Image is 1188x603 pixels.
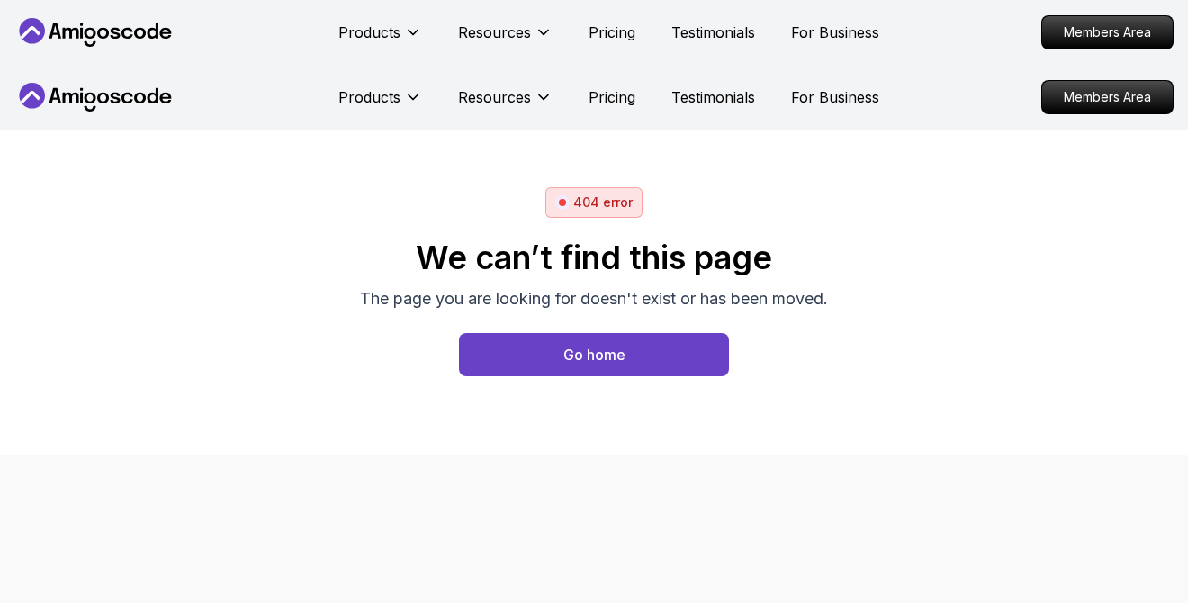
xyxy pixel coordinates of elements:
a: Home page [459,333,729,376]
p: Products [338,22,400,43]
button: Products [338,86,422,122]
button: Resources [458,22,553,58]
button: Go home [459,333,729,376]
button: Resources [458,86,553,122]
p: Resources [458,86,531,108]
a: Pricing [589,86,635,108]
p: 404 error [573,193,633,211]
h2: We can’t find this page [360,239,828,275]
a: Testimonials [671,86,755,108]
p: Members Area [1042,16,1173,49]
button: Products [338,22,422,58]
a: Pricing [589,22,635,43]
a: Testimonials [671,22,755,43]
p: Products [338,86,400,108]
a: Members Area [1041,80,1174,114]
a: For Business [791,86,879,108]
p: The page you are looking for doesn't exist or has been moved. [360,286,828,311]
p: Members Area [1042,81,1173,113]
p: Resources [458,22,531,43]
a: Members Area [1041,15,1174,49]
div: Go home [563,344,625,365]
a: For Business [791,22,879,43]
